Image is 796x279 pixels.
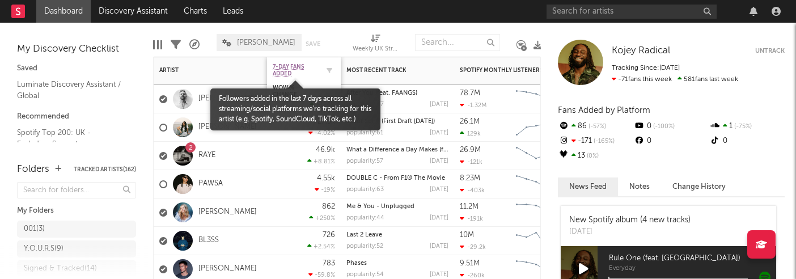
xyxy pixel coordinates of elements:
div: New Spotify album (4 new tracks) [569,214,691,226]
div: -1.32M [460,102,486,109]
svg: Chart title [511,198,562,227]
div: Phases [346,260,448,267]
div: 13 [558,149,633,163]
div: After You (feat. FAANGS) [346,90,448,96]
div: popularity: 63 [346,187,384,193]
a: [PERSON_NAME] [198,122,257,132]
div: 26.9M [460,146,481,154]
div: Saved [17,62,136,75]
div: -260k [460,272,485,279]
a: After You (feat. FAANGS) [346,90,417,96]
div: Y.O.U.R.S ( 9 ) [24,242,63,256]
span: -165 % [592,138,615,145]
svg: Chart title [511,170,562,198]
div: popularity: 54 [346,272,384,278]
div: -171 [558,134,633,149]
a: Luminate Discovery Assistant / Global [17,78,125,102]
div: 1 [709,119,785,134]
div: -403k [460,187,485,194]
a: Sailor Song (First Draft [DATE]) [346,119,435,125]
span: [PERSON_NAME] [237,39,295,46]
input: Search for artists [547,5,717,19]
span: -75 % [733,124,752,130]
div: 27.3k [317,118,335,125]
div: DOUBLE C - From F1® The Movie [346,175,448,181]
div: 0 [709,134,785,149]
button: Save [306,41,320,47]
div: -191k [460,215,483,222]
a: RAYE [198,151,215,160]
a: Phases [346,260,367,267]
span: 581 fans last week [612,76,738,83]
span: 0 % [585,153,599,159]
div: Artist [159,67,244,74]
div: -121k [460,158,482,166]
div: popularity: 52 [346,243,383,250]
div: Last 2 Leave [346,232,448,238]
div: [DATE] [569,226,691,238]
span: Everyday [609,265,776,272]
a: [PERSON_NAME] [198,264,257,274]
span: Kojey Radical [612,46,670,56]
a: Kojey Radical [612,45,670,57]
div: 8.23M [460,175,480,182]
div: Folders [17,163,49,176]
div: popularity: 44 [346,215,384,221]
div: My Folders [17,204,136,218]
div: A&R Pipeline [189,28,200,61]
a: Y.O.U.R.S(9) [17,240,136,257]
div: Edit Columns [153,28,162,61]
div: 46.9k [316,146,335,154]
div: Recommended [17,110,136,124]
div: 001 ( 3 ) [24,222,45,236]
span: Rule One (feat. [GEOGRAPHIC_DATA]) [609,252,776,265]
svg: Chart title [511,227,562,255]
div: Spotify Monthly Listeners [460,67,545,74]
div: [DATE] [430,272,448,278]
span: -57 % [587,124,606,130]
button: Change History [661,177,737,196]
button: News Feed [558,177,618,196]
div: 9.51M [460,260,480,267]
span: -100 % [651,124,675,130]
div: 0 [633,134,709,149]
button: Filter by 7-Day Fans Added [324,65,335,76]
svg: Chart title [511,113,562,142]
span: -71 fans this week [612,76,672,83]
a: Signed & Tracked(14) [17,260,136,277]
a: DOUBLE C - From F1® The Movie [346,175,445,181]
svg: Chart title [511,142,562,170]
div: Most Recent Track [346,67,431,74]
div: [DATE] [430,215,448,221]
a: Spotify Top 200: UK - Excluding Superstars [17,126,125,150]
div: [DATE] [430,158,448,164]
input: Search... [415,34,500,51]
div: Me & You - Unplugged [346,204,448,210]
div: -4.02 % [308,129,335,137]
div: Weekly UK Streams (Weekly UK Streams) [353,28,398,61]
div: 86 [558,119,633,134]
a: [PERSON_NAME] [198,94,257,104]
div: +250 % [309,214,335,222]
div: [DATE] [430,187,448,193]
button: Tracked Artists(162) [74,167,136,172]
div: [DATE] [430,102,448,108]
div: What a Difference a Day Makes (from the Netflix Limited Series "Black Rabbit") [346,147,448,153]
div: -59.8 % [308,271,335,278]
a: 001(3) [17,221,136,238]
div: 11.2M [460,203,479,210]
div: Sailor Song (First Draft 4.29.24) [346,119,448,125]
div: Filters [171,28,181,61]
div: popularity: 61 [346,130,383,136]
div: 129k [460,130,481,137]
div: 726 [323,231,335,239]
span: 7-Day Fans Added [273,64,318,77]
div: +2.54 % [307,243,335,250]
svg: Chart title [511,85,562,113]
div: WoW % Change [273,84,318,98]
a: [PERSON_NAME] [198,208,257,217]
span: Tracking Since: [DATE] [612,65,680,71]
a: Me & You - Unplugged [346,204,414,210]
div: 862 [322,203,335,210]
div: popularity: 67 [346,102,384,108]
